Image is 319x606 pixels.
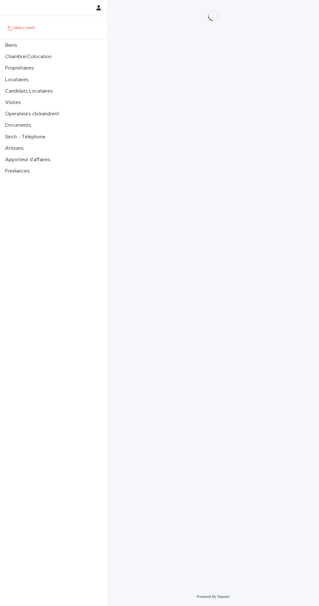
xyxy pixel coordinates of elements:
[3,157,56,163] p: Apporteur d'affaires
[5,21,37,34] img: UCB0brd3T0yccxBKYDjQ
[3,145,29,151] p: Artisans
[3,111,64,117] p: Operateurs clickandrent
[3,77,34,83] p: Locataires
[3,99,26,106] p: Visites
[3,42,22,48] p: Biens
[3,134,51,140] p: Sinch - Téléphone
[3,168,35,174] p: Freelances
[3,65,39,71] p: Propriétaires
[3,122,36,128] p: Documents
[197,595,229,599] a: Powered By Stacker
[3,88,58,94] p: Candidats Locataires
[3,54,57,60] p: Chambre/Colocation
